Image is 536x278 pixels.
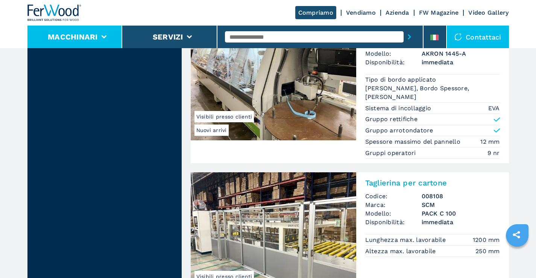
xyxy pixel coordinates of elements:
[27,5,82,21] img: Ferwood
[447,26,509,48] div: Contattaci
[346,9,376,16] a: Vendiamo
[153,32,183,41] button: Servizi
[365,247,438,255] p: Altezza max. lavorabile
[419,9,459,16] a: FW Magazine
[365,149,418,157] p: Gruppi operatori
[365,236,448,244] p: Lunghezza max. lavorabile
[365,115,418,123] p: Gruppo rettifiche
[365,49,422,58] span: Modello:
[194,125,229,136] span: Nuovi arrivi
[488,104,500,112] em: EVA
[404,28,415,46] button: submit-button
[480,137,500,146] em: 12 mm
[386,9,409,16] a: Azienda
[454,33,462,41] img: Contattaci
[365,104,433,112] p: Sistema di incollaggio
[507,225,526,244] a: sharethis
[504,244,530,272] iframe: Chat
[365,178,500,187] h2: Taglierina per cartone
[487,149,500,157] em: 9 nr
[365,201,422,209] span: Marca:
[365,58,422,67] span: Disponibilità:
[295,6,336,19] a: Compriamo
[422,201,500,209] h3: SCM
[422,192,500,201] h3: 008108
[422,218,500,226] span: immediata
[191,12,356,140] img: Bordatrice Singola BIESSE AKRON 1445-A
[191,12,509,163] a: Bordatrice Singola BIESSE AKRON 1445-ANuovi arriviVisibili presso clienti[PERSON_NAME]Codice:0081...
[365,209,422,218] span: Modello:
[475,247,500,255] em: 250 mm
[48,32,98,41] button: Macchinari
[422,58,500,67] span: immediata
[422,209,500,218] h3: PACK C 100
[365,138,463,146] p: Spessore massimo del pannello
[365,84,500,101] em: [PERSON_NAME], Bordo Spessore, [PERSON_NAME]
[194,111,254,122] span: Visibili presso clienti
[473,235,500,244] em: 1200 mm
[422,49,500,58] h3: AKRON 1445-A
[365,76,438,84] p: Tipo di bordo applicato
[365,126,433,135] p: Gruppo arrotondatore
[468,9,509,16] a: Video Gallery
[365,192,422,201] span: Codice:
[365,218,422,226] span: Disponibilità:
